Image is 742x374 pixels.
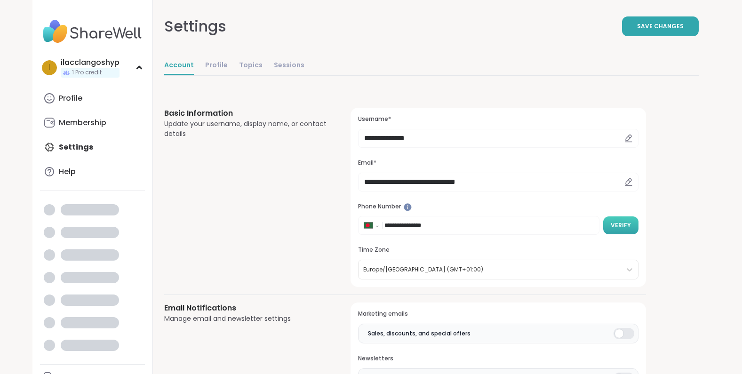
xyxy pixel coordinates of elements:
a: Sessions [274,56,304,75]
div: Profile [59,93,82,103]
h3: Basic Information [164,108,328,119]
h3: Username* [358,115,638,123]
span: i [48,62,50,74]
div: Membership [59,118,106,128]
button: Save Changes [622,16,699,36]
h3: Time Zone [358,246,638,254]
span: Verify [611,221,631,230]
div: ilacclangoshyp [61,57,120,68]
h3: Newsletters [358,355,638,363]
h3: Phone Number [358,203,638,211]
button: Verify [603,216,638,234]
h3: Email Notifications [164,302,328,314]
a: Topics [239,56,263,75]
img: ShareWell Nav Logo [40,15,145,48]
iframe: Spotlight [404,203,412,211]
div: Help [59,167,76,177]
span: 1 Pro credit [72,69,102,77]
div: Update your username, display name, or contact details [164,119,328,139]
a: Profile [205,56,228,75]
div: Settings [164,15,226,38]
span: Sales, discounts, and special offers [368,329,471,338]
a: Help [40,160,145,183]
span: Save Changes [637,22,684,31]
div: Manage email and newsletter settings [164,314,328,324]
h3: Marketing emails [358,310,638,318]
h3: Email* [358,159,638,167]
a: Membership [40,111,145,134]
a: Account [164,56,194,75]
a: Profile [40,87,145,110]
